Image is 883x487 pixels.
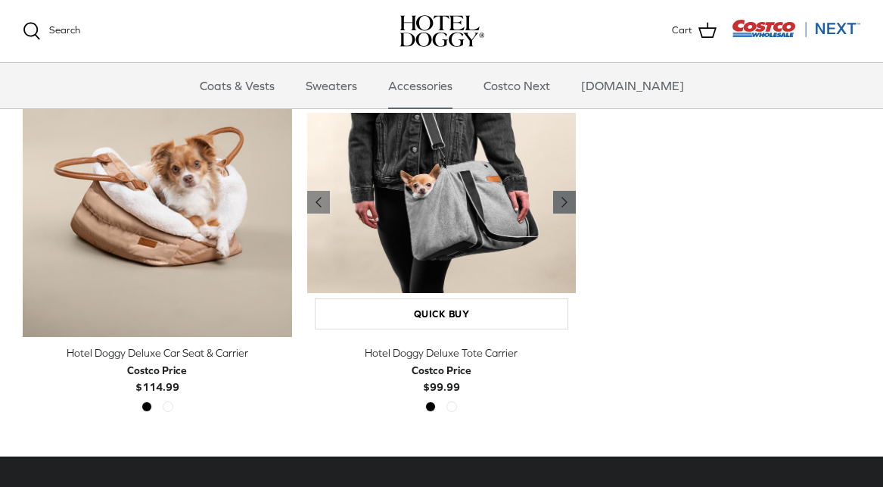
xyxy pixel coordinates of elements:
img: Costco Next [732,19,860,38]
a: Search [23,22,80,40]
span: Search [49,24,80,36]
a: Costco Next [470,63,564,108]
a: Quick buy [315,298,569,329]
div: Hotel Doggy Deluxe Car Seat & Carrier [23,345,292,361]
img: hoteldoggycom [400,15,484,47]
a: [DOMAIN_NAME] [567,63,698,108]
b: $99.99 [412,362,471,393]
a: Coats & Vests [186,63,288,108]
a: Hotel Doggy Deluxe Tote Carrier [307,68,577,338]
a: Hotel Doggy Deluxe Tote Carrier Costco Price$99.99 [307,345,577,395]
a: Previous [307,191,330,214]
a: Visit Costco Next [732,29,860,40]
a: Accessories [375,63,466,108]
a: Previous [553,191,576,214]
div: Costco Price [412,362,471,379]
a: Cart [672,21,717,41]
div: Hotel Doggy Deluxe Tote Carrier [307,345,577,361]
a: hoteldoggy.com hoteldoggycom [400,15,484,47]
b: $114.99 [127,362,187,393]
a: Hotel Doggy Deluxe Car Seat & Carrier [23,68,292,338]
div: Costco Price [127,362,187,379]
a: Hotel Doggy Deluxe Car Seat & Carrier Costco Price$114.99 [23,345,292,395]
a: Sweaters [292,63,371,108]
span: Cart [672,23,692,39]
